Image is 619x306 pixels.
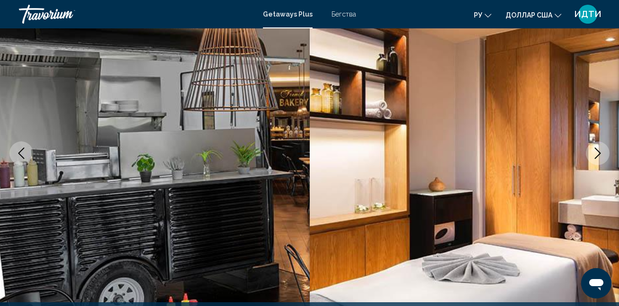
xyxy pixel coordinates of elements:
[474,8,491,22] button: Изменить язык
[581,268,611,298] iframe: Кнопка запуска окна обмена сообщениями
[506,8,561,22] button: Изменить валюту
[263,10,313,18] a: Getaways Plus
[575,4,600,24] button: Меню пользователя
[474,11,482,19] font: ру
[506,11,552,19] font: доллар США
[19,5,253,24] a: Травориум
[586,141,610,165] button: Next image
[9,141,33,165] button: Previous image
[331,10,356,18] a: Бегства
[574,9,602,19] font: ИДТИ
